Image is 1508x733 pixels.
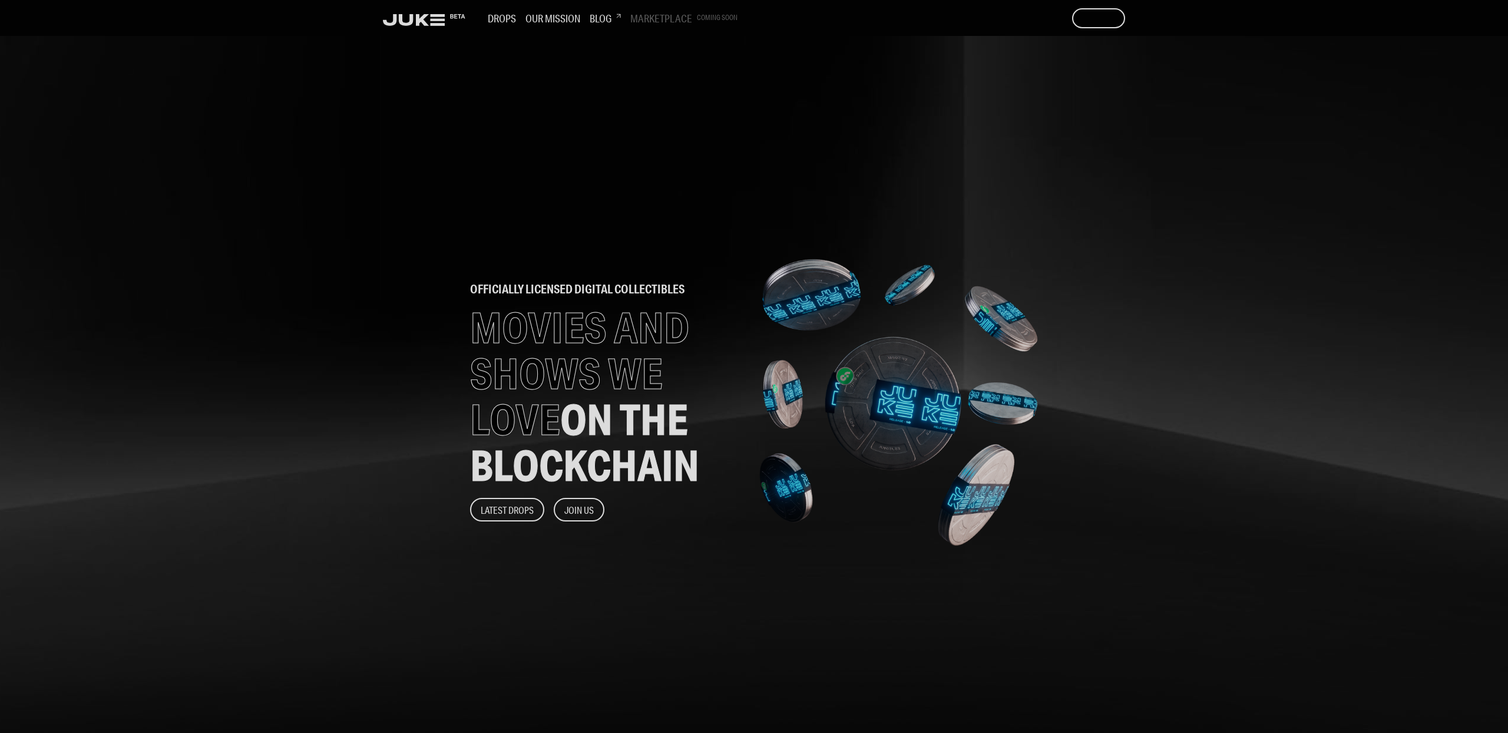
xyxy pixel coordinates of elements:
button: Latest Drops [470,498,544,521]
h3: Our Mission [525,12,580,25]
span: ON THE BLOCKCHAIN [470,394,699,491]
h3: Drops [488,12,516,25]
h3: Blog [590,12,621,25]
h2: officially licensed digital collectibles [470,283,737,295]
button: Join Us [554,498,604,521]
h1: MOVIES AND SHOWS WE LOVE [470,305,737,488]
img: home-banner [759,199,1038,606]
